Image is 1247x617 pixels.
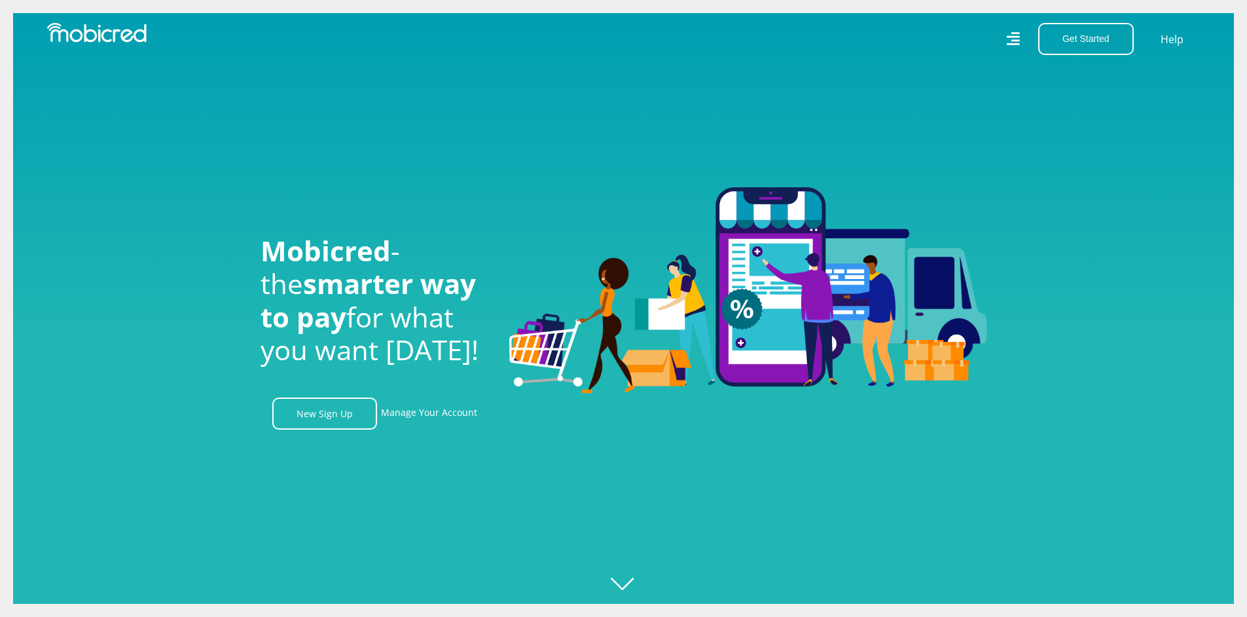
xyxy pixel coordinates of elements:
button: Get Started [1038,23,1134,55]
h1: - the for what you want [DATE]! [261,234,490,367]
a: New Sign Up [272,398,377,430]
span: smarter way to pay [261,265,476,335]
span: Mobicred [261,232,391,269]
a: Help [1160,31,1184,48]
img: Mobicred [47,23,147,43]
img: Welcome to Mobicred [509,187,987,394]
a: Manage Your Account [381,398,477,430]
